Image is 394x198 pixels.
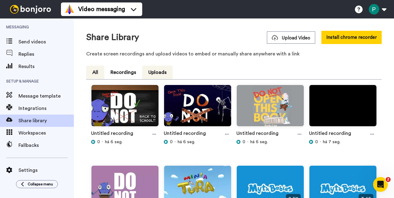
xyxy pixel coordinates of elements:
a: Untitled recording [309,130,351,139]
span: Workspaces [18,129,74,137]
span: Collapse menu [28,182,53,187]
span: Upload Video [272,35,310,41]
button: All [86,66,104,79]
div: há 6 seg. [91,139,159,145]
span: 0 [97,139,100,145]
img: 2b51f8ff-d7d3-44e5-8397-1f432e07aaba_thumbnail_source_1760482407.jpg [309,85,376,131]
a: Untitled recording [236,130,279,139]
div: há 7 seg. [309,139,377,145]
span: Fallbacks [18,142,74,149]
button: Install chrome recorder [321,31,382,44]
span: 0 [243,139,245,145]
p: Create screen recordings and upload videos to embed or manually share anywhere with a link [86,50,382,58]
h1: Share Library [86,33,139,42]
div: há 6 seg. [236,139,304,145]
span: Share library [18,117,74,124]
span: 0 [170,139,173,145]
button: Uploads [142,66,173,79]
a: Untitled recording [164,130,206,139]
img: vm-color.svg [65,4,74,14]
span: Replies [18,51,74,58]
span: 2 [386,177,391,182]
img: bj-logo-header-white.svg [7,5,54,14]
a: Untitled recording [91,130,133,139]
span: Video messaging [78,5,125,14]
button: Upload Video [267,31,315,44]
span: Integrations [18,105,74,112]
span: 0 [315,139,318,145]
button: Collapse menu [16,180,58,188]
button: Recordings [104,66,142,79]
img: 0ce0c49e-76ea-4897-be97-15f6608c630b_thumbnail_source_1760482408.jpg [91,85,159,131]
span: Send videos [18,38,74,46]
img: 94d90fea-6c3e-4740-830d-8a5f17f06009_thumbnail_source_1760482407.jpg [164,85,231,131]
span: Results [18,63,74,70]
span: Message template [18,92,74,100]
span: Settings [18,167,74,174]
iframe: Intercom live chat [373,177,388,192]
div: há 6 seg. [164,139,231,145]
img: c8abab61-778d-4112-bdf6-f140830d8ca2_thumbnail_source_1760482409.jpg [237,85,304,131]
